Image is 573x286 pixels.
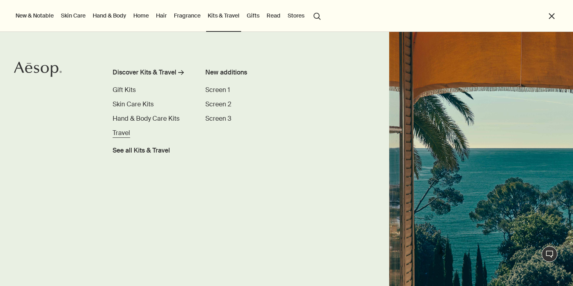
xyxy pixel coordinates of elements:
[205,100,231,108] span: Screen 2
[286,10,306,21] button: Stores
[310,8,324,23] button: Open search
[113,100,154,109] a: Skin Care Kits
[113,85,136,95] a: Gift Kits
[113,146,170,155] span: See all Kits & Travel
[113,68,176,77] div: Discover Kits & Travel
[154,10,168,21] a: Hair
[113,129,130,137] span: Travel
[265,10,282,21] a: Read
[547,12,556,21] button: Close the Menu
[14,61,62,77] svg: Aesop
[205,86,230,94] span: Screen 1
[172,10,202,21] a: Fragrance
[205,114,231,123] a: Screen 3
[542,246,557,262] button: Live Assistance
[205,68,297,77] div: New additions
[245,10,261,21] a: Gifts
[91,10,128,21] a: Hand & Body
[113,86,136,94] span: Gift Kits
[113,100,154,108] span: Skin Care Kits
[206,10,241,21] a: Kits & Travel
[14,10,55,21] button: New & Notable
[205,100,231,109] a: Screen 2
[113,143,170,155] a: See all Kits & Travel
[205,85,230,95] a: Screen 1
[113,128,130,138] a: Travel
[113,68,188,80] a: Discover Kits & Travel
[59,10,87,21] a: Skin Care
[389,32,573,286] img: Ocean scenery viewed from open shutter windows.
[113,114,179,123] a: Hand & Body Care Kits
[132,10,150,21] a: Home
[14,61,62,79] a: Aesop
